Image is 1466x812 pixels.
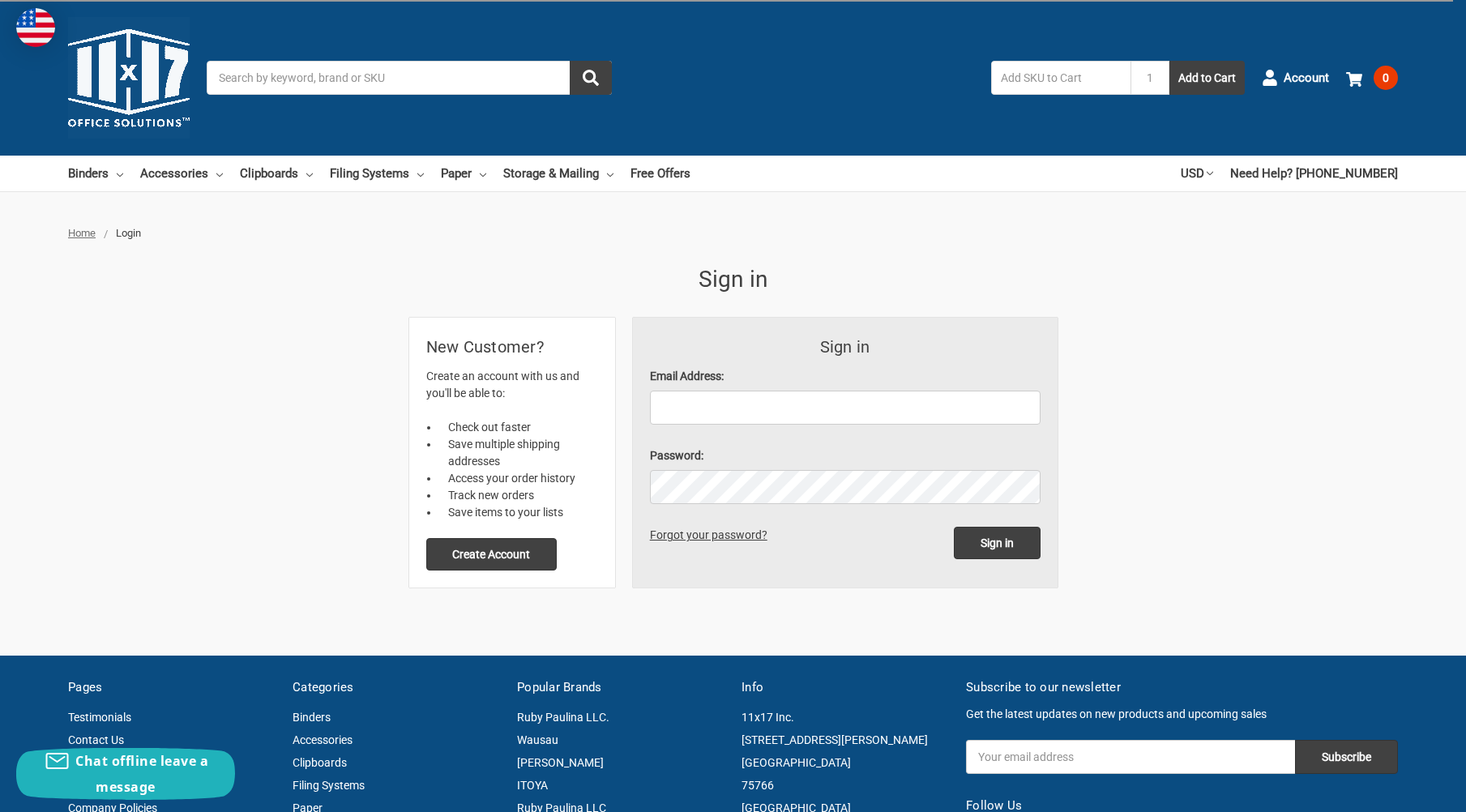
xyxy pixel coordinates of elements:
[293,711,331,724] a: Binders
[116,227,141,239] span: Login
[1284,69,1329,88] span: Account
[650,335,1041,359] h3: Sign in
[293,779,365,792] a: Filing Systems
[517,733,558,746] a: Wausau
[68,733,124,746] a: Contact Us
[293,756,347,769] a: Clipboards
[742,678,949,697] h5: Info
[954,527,1041,559] input: Sign in
[426,547,558,560] a: Create Account
[630,156,690,191] a: Free Offers
[68,227,96,239] a: Home
[517,779,548,792] a: ITOYA
[991,61,1130,95] input: Add SKU to Cart
[1346,57,1398,99] a: 0
[240,156,313,191] a: Clipboards
[966,740,1295,774] input: Your email address
[650,447,1041,464] label: Password:
[207,61,612,95] input: Search by keyword, brand or SKU
[16,748,235,800] button: Chat offline leave a message
[68,17,190,139] img: 11x17.com
[1374,66,1398,90] span: 0
[426,538,558,571] button: Create Account
[439,470,598,487] li: Access your order history
[517,711,609,724] a: Ruby Paulina LLC.
[409,263,1058,297] h1: Sign in
[1169,61,1245,95] button: Add to Cart
[1181,156,1213,191] a: USD
[68,711,131,724] a: Testimonials
[441,156,486,191] a: Paper
[1262,57,1329,99] a: Account
[16,8,55,47] img: duty and tax information for United States
[1295,740,1398,774] input: Subscribe
[293,678,500,697] h5: Categories
[966,678,1398,697] h5: Subscribe to our newsletter
[517,756,604,769] a: [PERSON_NAME]
[439,419,598,436] li: Check out faster
[426,368,598,402] p: Create an account with us and you'll be able to:
[503,156,613,191] a: Storage & Mailing
[293,733,353,746] a: Accessories
[330,156,424,191] a: Filing Systems
[140,156,223,191] a: Accessories
[68,156,123,191] a: Binders
[426,335,598,359] h2: New Customer?
[1230,156,1398,191] a: Need Help? [PHONE_NUMBER]
[439,504,598,521] li: Save items to your lists
[966,706,1398,723] p: Get the latest updates on new products and upcoming sales
[517,678,724,697] h5: Popular Brands
[75,752,208,796] span: Chat offline leave a message
[68,678,276,697] h5: Pages
[439,436,598,470] li: Save multiple shipping addresses
[439,487,598,504] li: Track new orders
[650,528,773,541] a: Forgot your password?
[650,368,1041,385] label: Email Address:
